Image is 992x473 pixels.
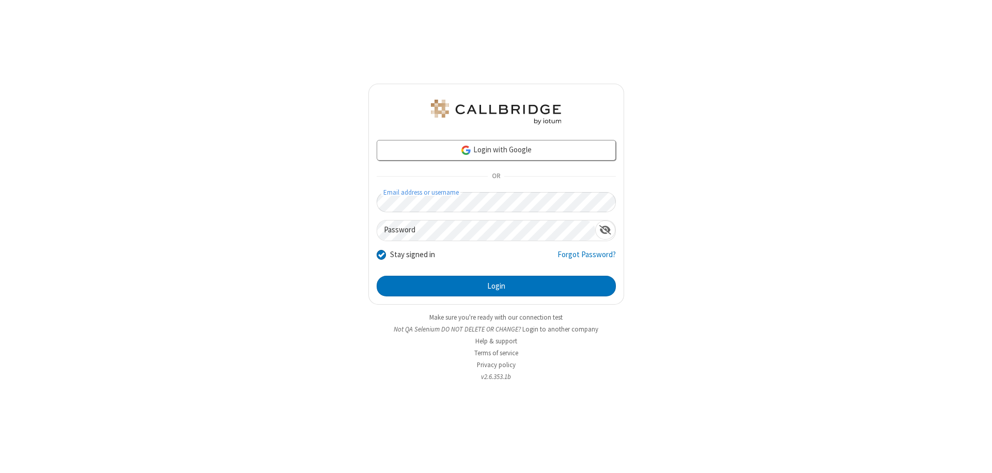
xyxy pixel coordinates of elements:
img: google-icon.png [460,145,472,156]
img: QA Selenium DO NOT DELETE OR CHANGE [429,100,563,124]
button: Login [377,276,616,296]
div: Show password [595,220,615,240]
a: Forgot Password? [557,249,616,269]
li: v2.6.353.1b [368,372,624,382]
input: Password [377,220,595,241]
span: OR [488,169,504,184]
a: Help & support [475,337,517,345]
a: Terms of service [474,349,518,357]
a: Privacy policy [477,360,516,369]
li: Not QA Selenium DO NOT DELETE OR CHANGE? [368,324,624,334]
button: Login to another company [522,324,598,334]
input: Email address or username [377,192,616,212]
a: Login with Google [377,140,616,161]
a: Make sure you're ready with our connection test [429,313,563,322]
label: Stay signed in [390,249,435,261]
